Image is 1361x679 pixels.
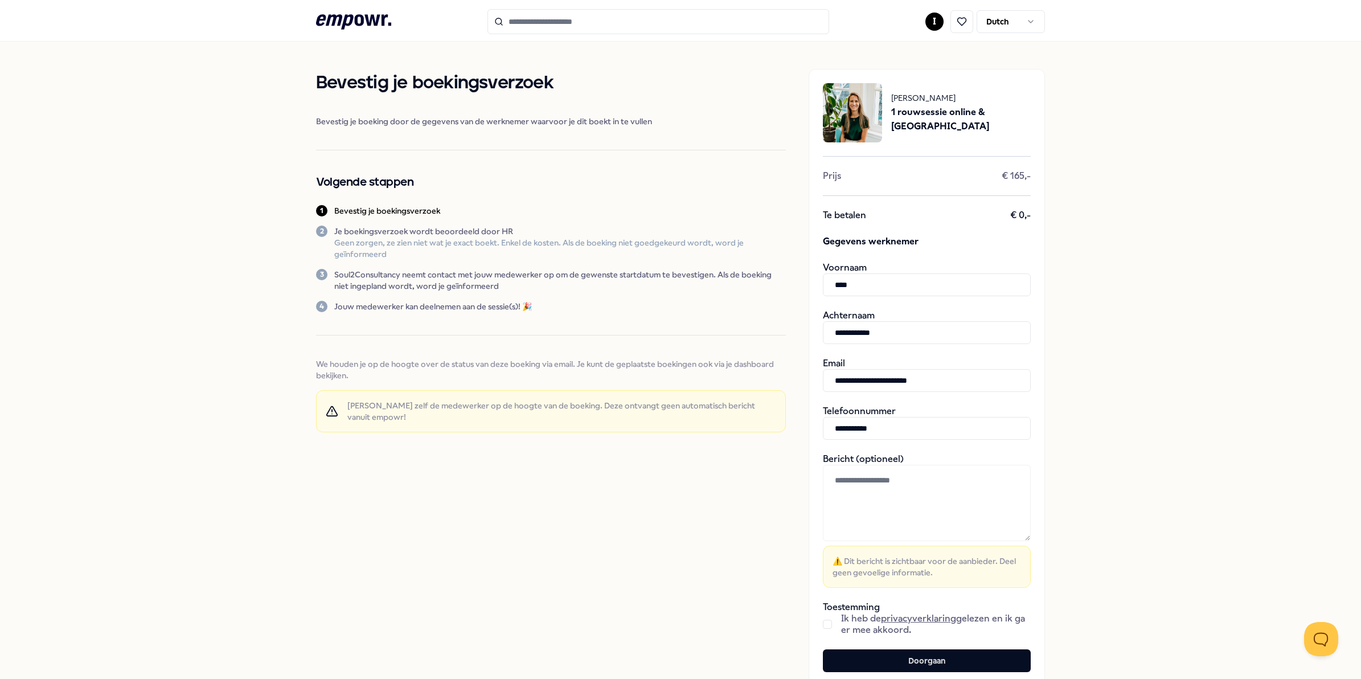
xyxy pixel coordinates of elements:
iframe: Help Scout Beacon - Open [1304,622,1338,656]
a: privacyverklaring [881,613,956,624]
div: 4 [316,301,327,312]
button: Doorgaan [823,649,1031,672]
span: Te betalen [823,210,866,221]
div: Toestemming [823,602,1031,636]
img: package image [823,83,882,142]
span: ⚠️ Dit bericht is zichtbaar voor de aanbieder. Deel geen gevoelige informatie. [833,555,1021,578]
span: Bevestig je boeking door de gegevens van de werknemer waarvoor je dit boekt in te vullen [316,116,786,127]
div: 3 [316,269,327,280]
span: € 0,- [1010,210,1031,221]
div: Email [823,358,1031,392]
button: I [925,13,944,31]
div: Bericht (optioneel) [823,453,1031,588]
p: Je boekingsverzoek wordt beoordeeld door HR [334,226,786,237]
div: 2 [316,226,327,237]
span: 1 rouwsessie online & [GEOGRAPHIC_DATA] [891,105,1031,134]
p: Bevestig je boekingsverzoek [334,205,440,216]
p: Geen zorgen, ze zien niet wat je exact boekt. Enkel de kosten. Als de boeking niet goedgekeurd wo... [334,237,786,260]
span: [PERSON_NAME] [891,92,1031,104]
h2: Volgende stappen [316,173,786,191]
span: Prijs [823,170,841,182]
input: Search for products, categories or subcategories [487,9,829,34]
p: Soul2Consultancy neemt contact met jouw medewerker op om de gewenste startdatum te bevestigen. Al... [334,269,786,292]
span: [PERSON_NAME] zelf de medewerker op de hoogte van de boeking. Deze ontvangt geen automatisch beri... [347,400,776,423]
div: Voornaam [823,262,1031,296]
span: Ik heb de gelezen en ik ga er mee akkoord. [841,613,1031,636]
div: Achternaam [823,310,1031,344]
p: Jouw medewerker kan deelnemen aan de sessie(s)! 🎉 [334,301,532,312]
span: Gegevens werknemer [823,235,1031,248]
div: Telefoonnummer [823,406,1031,440]
span: € 165,- [1002,170,1031,182]
div: 1 [316,205,327,216]
h1: Bevestig je boekingsverzoek [316,69,786,97]
span: We houden je op de hoogte over de status van deze boeking via email. Je kunt de geplaatste boekin... [316,358,786,381]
